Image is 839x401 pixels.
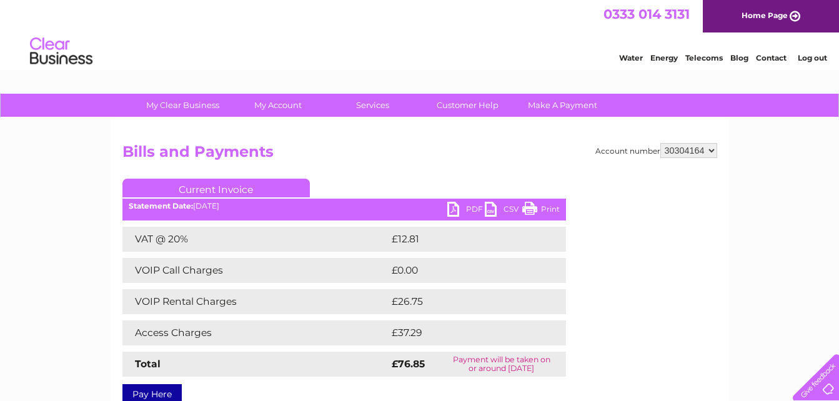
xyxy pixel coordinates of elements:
a: My Account [226,94,329,117]
a: PDF [447,202,485,220]
td: VOIP Rental Charges [122,289,389,314]
strong: Total [135,358,161,370]
a: Blog [730,53,748,62]
div: Clear Business is a trading name of Verastar Limited (registered in [GEOGRAPHIC_DATA] No. 3667643... [125,7,715,61]
td: £0.00 [389,258,537,283]
td: Access Charges [122,320,389,345]
td: £12.81 [389,227,539,252]
a: CSV [485,202,522,220]
h2: Bills and Payments [122,143,717,167]
a: Energy [650,53,678,62]
div: [DATE] [122,202,566,210]
td: £26.75 [389,289,540,314]
div: Account number [595,143,717,158]
td: £37.29 [389,320,540,345]
a: My Clear Business [131,94,234,117]
a: Services [321,94,424,117]
a: Log out [798,53,827,62]
a: Telecoms [685,53,723,62]
a: Water [619,53,643,62]
b: Statement Date: [129,201,193,210]
a: 0333 014 3131 [603,6,690,22]
a: Contact [756,53,787,62]
img: logo.png [29,32,93,71]
a: Print [522,202,560,220]
a: Customer Help [416,94,519,117]
td: Payment will be taken on or around [DATE] [437,352,566,377]
td: VAT @ 20% [122,227,389,252]
a: Current Invoice [122,179,310,197]
td: VOIP Call Charges [122,258,389,283]
strong: £76.85 [392,358,425,370]
a: Make A Payment [511,94,614,117]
